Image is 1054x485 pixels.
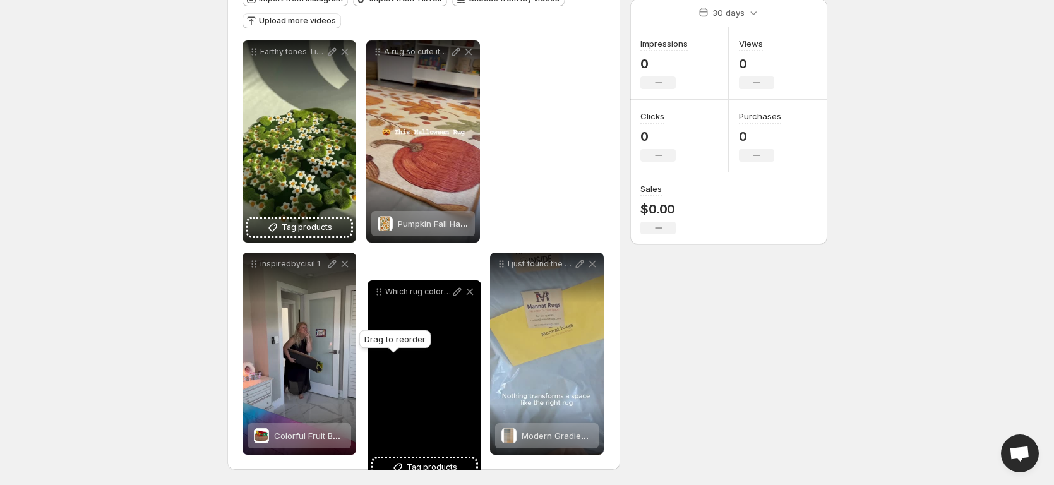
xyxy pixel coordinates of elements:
[260,259,326,269] p: inspiredbycisil 1
[739,37,763,50] h3: Views
[712,6,745,19] p: 30 days
[385,287,451,297] p: Which rug color suits your home best Free shipping across the [GEOGRAPHIC_DATA] We deliver worldw...
[243,13,341,28] button: Upload more videos
[398,219,613,229] span: Pumpkin Fall Harvest Pattern Rug - Machine Washable
[259,16,336,26] span: Upload more videos
[407,461,457,474] span: Tag products
[373,458,476,476] button: Tag products
[368,280,481,482] div: Which rug color suits your home best Free shipping across the [GEOGRAPHIC_DATA] We deliver worldw...
[508,259,573,269] p: I just found the perfect rug for my dining space from mannatrugs instant glow up done Oh did I me...
[490,253,604,455] div: I just found the perfect rug for my dining space from mannatrugs instant glow up done Oh did I me...
[640,37,688,50] h3: Impressions
[274,431,430,441] span: Colorful Fruit Basket Rug - Hand Tufted
[243,40,356,242] div: Earthy tones Timeless styleTag products
[739,56,774,71] p: 0
[640,56,688,71] p: 0
[260,47,326,57] p: Earthy tones Timeless style
[739,110,781,123] h3: Purchases
[282,221,332,234] span: Tag products
[739,129,781,144] p: 0
[243,253,356,455] div: inspiredbycisil 1Colorful Fruit Basket Rug - Hand TuftedColorful Fruit Basket Rug - Hand Tufted
[640,129,676,144] p: 0
[640,110,664,123] h3: Clicks
[640,201,676,217] p: $0.00
[248,219,351,236] button: Tag products
[640,183,662,195] h3: Sales
[1001,434,1039,472] div: Open chat
[366,40,480,242] div: A rug so cute its scary Add the [DATE] vibe under your feet this seasonPumpkin Fall Harvest Patte...
[254,428,269,443] img: Colorful Fruit Basket Rug - Hand Tufted
[522,431,691,441] span: Modern Gradient Rug - Machine Washable
[384,47,450,57] p: A rug so cute its scary Add the [DATE] vibe under your feet this season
